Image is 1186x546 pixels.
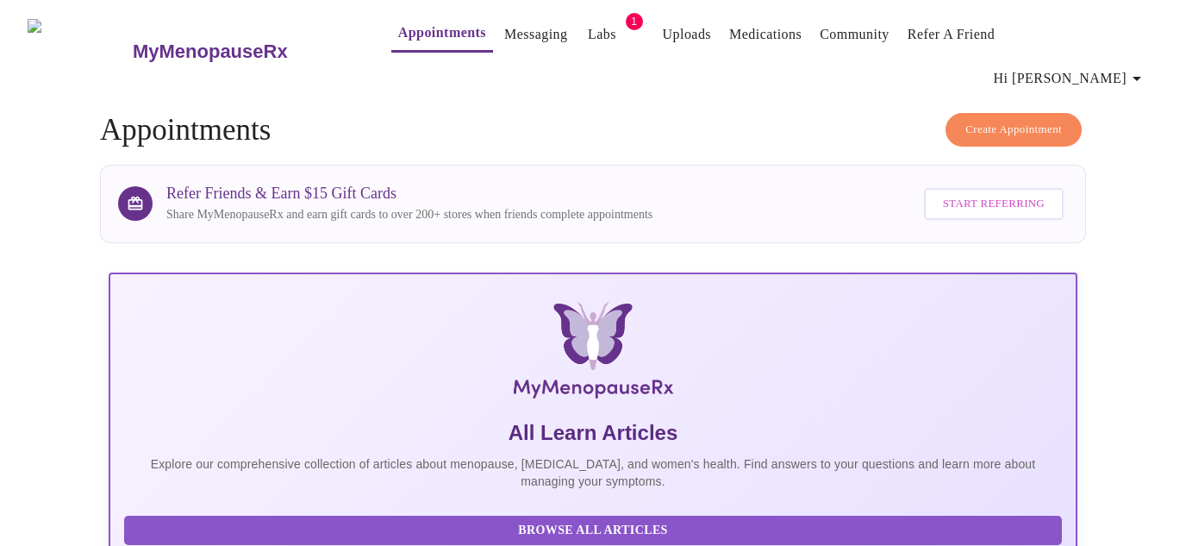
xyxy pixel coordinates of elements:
[504,22,567,47] a: Messaging
[908,22,996,47] a: Refer a Friend
[124,522,1066,537] a: Browse All Articles
[943,194,1045,214] span: Start Referring
[124,516,1062,546] button: Browse All Articles
[656,17,719,52] button: Uploads
[994,66,1147,91] span: Hi [PERSON_NAME]
[729,22,802,47] a: Medications
[166,185,652,203] h3: Refer Friends & Earn $15 Gift Cards
[987,61,1154,96] button: Hi [PERSON_NAME]
[398,21,486,45] a: Appointments
[663,22,712,47] a: Uploads
[391,16,493,53] button: Appointments
[924,188,1064,220] button: Start Referring
[588,22,616,47] a: Labs
[820,22,889,47] a: Community
[133,41,288,63] h3: MyMenopauseRx
[166,206,652,223] p: Share MyMenopauseRx and earn gift cards to over 200+ stores when friends complete appointments
[575,17,630,52] button: Labs
[124,419,1062,447] h5: All Learn Articles
[965,120,1062,140] span: Create Appointment
[920,179,1068,229] a: Start Referring
[130,22,356,82] a: MyMenopauseRx
[28,19,130,84] img: MyMenopauseRx Logo
[100,113,1086,147] h4: Appointments
[946,113,1082,147] button: Create Appointment
[813,17,896,52] button: Community
[124,455,1062,490] p: Explore our comprehensive collection of articles about menopause, [MEDICAL_DATA], and women's hea...
[722,17,808,52] button: Medications
[497,17,574,52] button: Messaging
[626,13,643,30] span: 1
[270,302,916,405] img: MyMenopauseRx Logo
[141,520,1045,542] span: Browse All Articles
[901,17,1002,52] button: Refer a Friend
